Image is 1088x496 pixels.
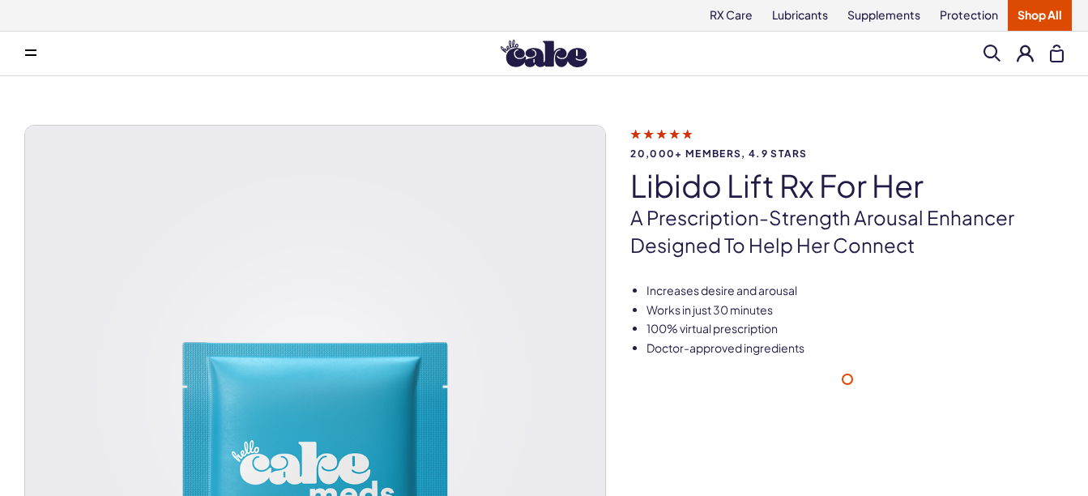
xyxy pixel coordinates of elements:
[630,204,1064,259] p: A prescription-strength arousal enhancer designed to help her connect
[630,148,1064,159] span: 20,000+ members, 4.9 stars
[630,126,1064,159] a: 20,000+ members, 4.9 stars
[501,40,587,67] img: Hello Cake
[646,321,1064,337] li: 100% virtual prescription
[646,302,1064,319] li: Works in just 30 minutes
[646,283,1064,299] li: Increases desire and arousal
[630,169,1064,203] h1: Libido Lift Rx For Her
[646,340,1064,357] li: Doctor-approved ingredients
